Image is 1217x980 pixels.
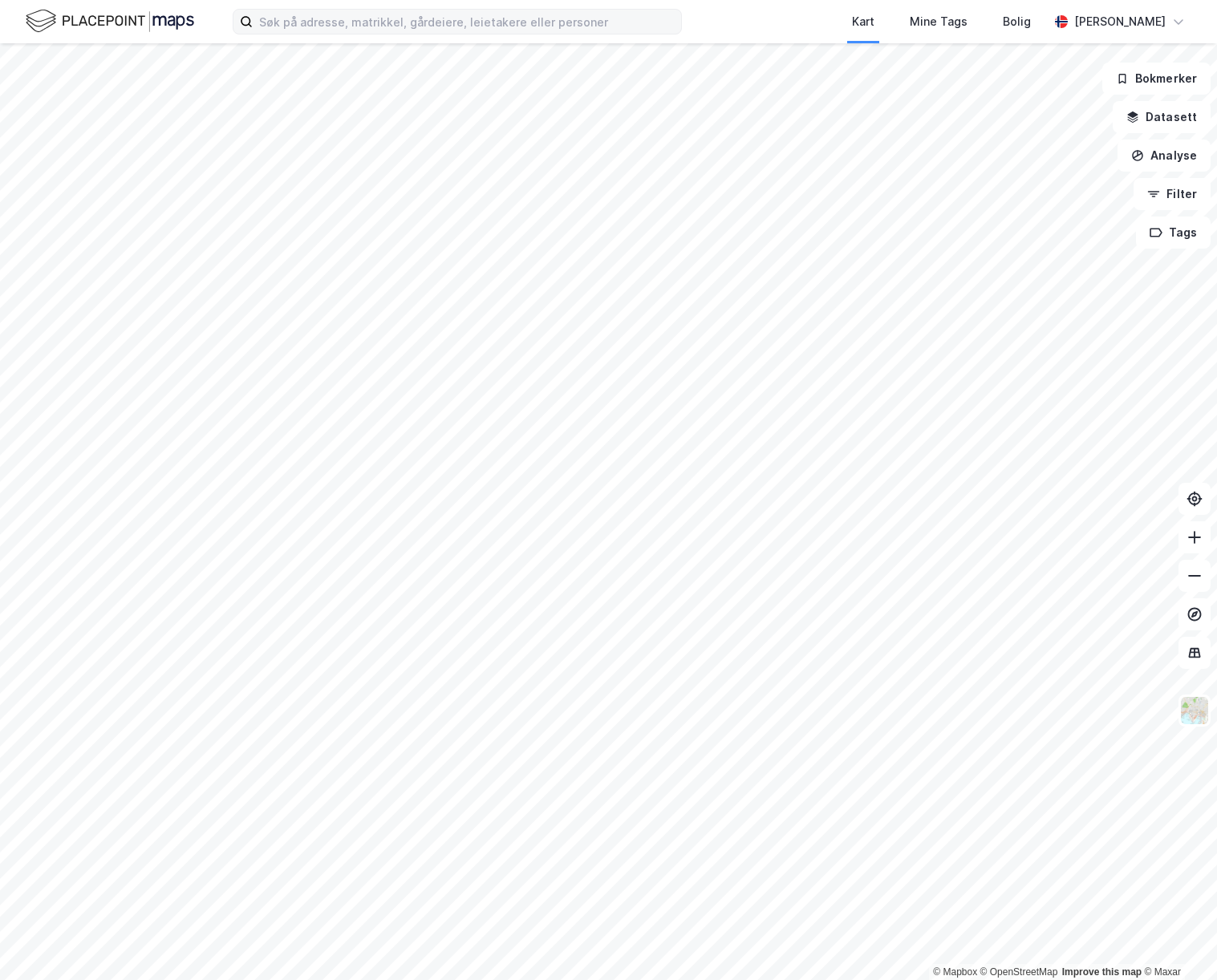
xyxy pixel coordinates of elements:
div: Bolig [1003,12,1031,31]
div: [PERSON_NAME] [1074,12,1166,31]
div: Kart [852,12,874,31]
div: Kontrollprogram for chat [1137,903,1217,980]
img: logo.f888ab2527a4732fd821a326f86c7f29.svg [26,7,194,35]
div: Mine Tags [910,12,968,31]
iframe: Chat Widget [1137,903,1217,980]
input: Søk på adresse, matrikkel, gårdeiere, leietakere eller personer [253,10,681,34]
